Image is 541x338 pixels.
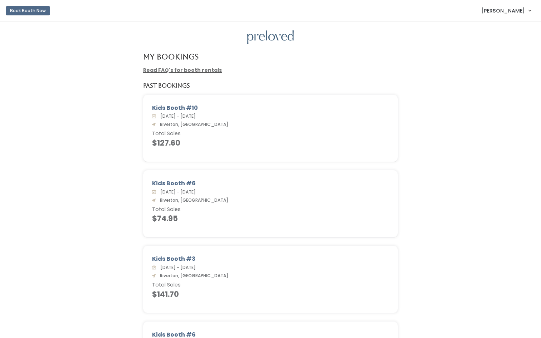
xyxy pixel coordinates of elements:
button: Book Booth Now [6,6,50,15]
h4: $141.70 [152,290,389,298]
span: [DATE] - [DATE] [157,264,196,270]
h6: Total Sales [152,131,389,137]
span: Riverton, [GEOGRAPHIC_DATA] [157,121,228,127]
span: Riverton, [GEOGRAPHIC_DATA] [157,273,228,279]
span: Riverton, [GEOGRAPHIC_DATA] [157,197,228,203]
h6: Total Sales [152,207,389,212]
img: preloved logo [247,30,294,44]
div: Kids Booth #10 [152,104,389,112]
a: [PERSON_NAME] [474,3,538,18]
span: [PERSON_NAME] [481,7,525,15]
h4: My Bookings [143,53,199,61]
h4: $127.60 [152,139,389,147]
span: [DATE] - [DATE] [157,113,196,119]
h6: Total Sales [152,282,389,288]
a: Read FAQ's for booth rentals [143,67,222,74]
span: [DATE] - [DATE] [157,189,196,195]
h5: Past Bookings [143,83,190,89]
a: Book Booth Now [6,3,50,19]
div: Kids Booth #3 [152,255,389,263]
div: Kids Booth #6 [152,179,389,188]
h4: $74.95 [152,214,389,222]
